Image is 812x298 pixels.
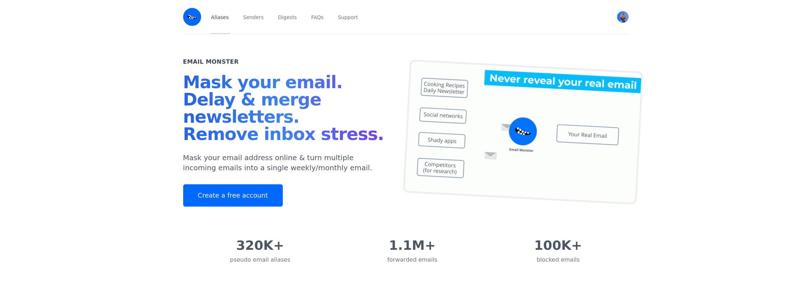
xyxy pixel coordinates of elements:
[230,238,290,253] div: 320K+
[387,256,437,264] div: forwarded emails
[183,184,283,207] a: Create a free account
[183,73,389,145] h1: Mask your email. Delay & merge newsletters. Remove inbox stress.
[183,8,201,26] img: Email Monster
[534,238,582,253] div: 100K+
[183,153,389,173] p: Mask your email address online & turn multiple incoming emails into a single weekly/monthly email.
[617,11,629,23] img: Bob's Avatar
[183,58,239,66] h2: Email Monster
[534,256,582,264] div: blocked emails
[616,10,629,23] button: User menu
[230,256,290,264] div: pseudo email aliases
[403,59,643,205] img: temp mail, free temporary mail, Temporary Email
[387,238,437,253] div: 1.1M+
